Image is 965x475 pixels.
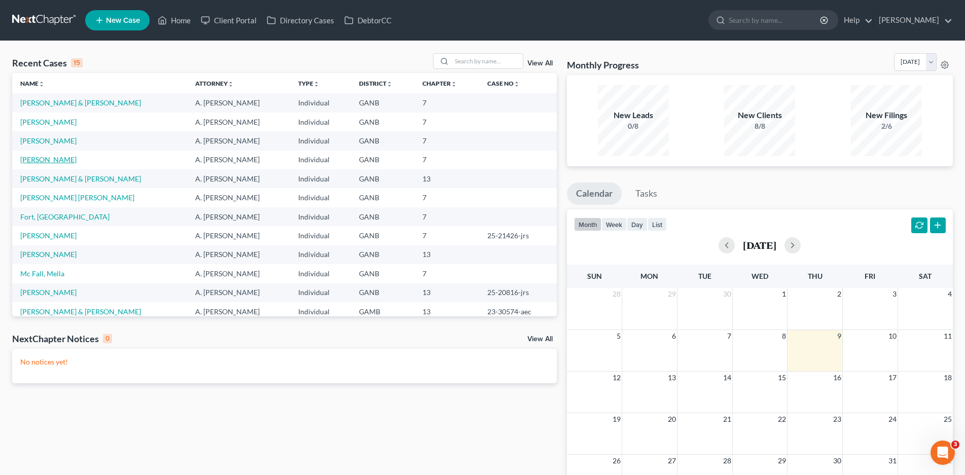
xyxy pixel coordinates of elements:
iframe: Intercom live chat [931,441,955,465]
td: GANB [351,151,414,169]
span: 21 [722,413,732,425]
span: 29 [667,288,677,300]
td: A. [PERSON_NAME] [187,283,290,302]
a: [PERSON_NAME] [PERSON_NAME] [20,193,134,202]
td: A. [PERSON_NAME] [187,169,290,188]
div: Recent Cases [12,57,83,69]
a: View All [527,60,553,67]
div: New Leads [598,109,669,121]
span: Tue [698,272,711,280]
td: GANB [351,93,414,112]
span: 8 [781,330,787,342]
a: Chapterunfold_more [422,80,457,87]
td: A. [PERSON_NAME] [187,151,290,169]
input: Search by name... [729,11,821,29]
td: A. [PERSON_NAME] [187,207,290,226]
div: New Filings [851,109,922,121]
td: 13 [414,169,479,188]
span: 23 [832,413,842,425]
span: Wed [752,272,768,280]
span: Sun [587,272,602,280]
a: [PERSON_NAME] [20,288,77,297]
td: GANB [351,245,414,264]
span: 13 [667,372,677,384]
a: Calendar [567,182,622,205]
td: Individual [290,93,351,112]
a: Nameunfold_more [20,80,45,87]
td: 7 [414,93,479,112]
td: A. [PERSON_NAME] [187,264,290,283]
div: New Clients [724,109,795,121]
span: 3 [951,441,959,449]
td: GANB [351,131,414,150]
span: 18 [943,372,953,384]
td: Individual [290,188,351,207]
td: A. [PERSON_NAME] [187,131,290,150]
a: [PERSON_NAME] & [PERSON_NAME] [20,98,141,107]
a: Attorneyunfold_more [195,80,234,87]
span: 25 [943,413,953,425]
td: GANB [351,113,414,131]
td: 7 [414,226,479,245]
span: 16 [832,372,842,384]
span: Mon [640,272,658,280]
span: 24 [887,413,898,425]
span: 5 [616,330,622,342]
td: GANB [351,169,414,188]
td: 7 [414,264,479,283]
td: 7 [414,131,479,150]
span: New Case [106,17,140,24]
td: Individual [290,131,351,150]
div: 8/8 [724,121,795,131]
div: NextChapter Notices [12,333,112,345]
i: unfold_more [386,81,392,87]
td: 13 [414,283,479,302]
td: 7 [414,151,479,169]
a: [PERSON_NAME] [20,155,77,164]
a: DebtorCC [339,11,397,29]
input: Search by name... [452,54,523,68]
span: 14 [722,372,732,384]
td: Individual [290,113,351,131]
h2: [DATE] [743,240,776,250]
a: Directory Cases [262,11,339,29]
a: [PERSON_NAME] & [PERSON_NAME] [20,307,141,316]
td: 25-21426-jrs [479,226,557,245]
td: 23-30574-aec [479,302,557,321]
span: 1 [781,288,787,300]
div: 0 [103,334,112,343]
span: 9 [836,330,842,342]
span: 6 [671,330,677,342]
td: 25-20816-jrs [479,283,557,302]
span: 12 [612,372,622,384]
a: Mc Fall, Mella [20,269,64,278]
td: 7 [414,188,479,207]
a: Client Portal [196,11,262,29]
a: Districtunfold_more [359,80,392,87]
div: 15 [71,58,83,67]
div: 2/6 [851,121,922,131]
span: Thu [808,272,823,280]
td: Individual [290,169,351,188]
td: Individual [290,151,351,169]
a: [PERSON_NAME] [20,231,77,240]
a: Help [839,11,873,29]
td: A. [PERSON_NAME] [187,93,290,112]
button: week [601,217,627,231]
td: 7 [414,113,479,131]
td: Individual [290,226,351,245]
span: 30 [832,455,842,467]
i: unfold_more [39,81,45,87]
span: 11 [943,330,953,342]
td: GAMB [351,302,414,321]
span: 31 [887,455,898,467]
i: unfold_more [313,81,319,87]
span: 26 [612,455,622,467]
i: unfold_more [228,81,234,87]
span: 10 [887,330,898,342]
td: 13 [414,302,479,321]
span: 3 [891,288,898,300]
span: 22 [777,413,787,425]
td: GANB [351,226,414,245]
td: GANB [351,188,414,207]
